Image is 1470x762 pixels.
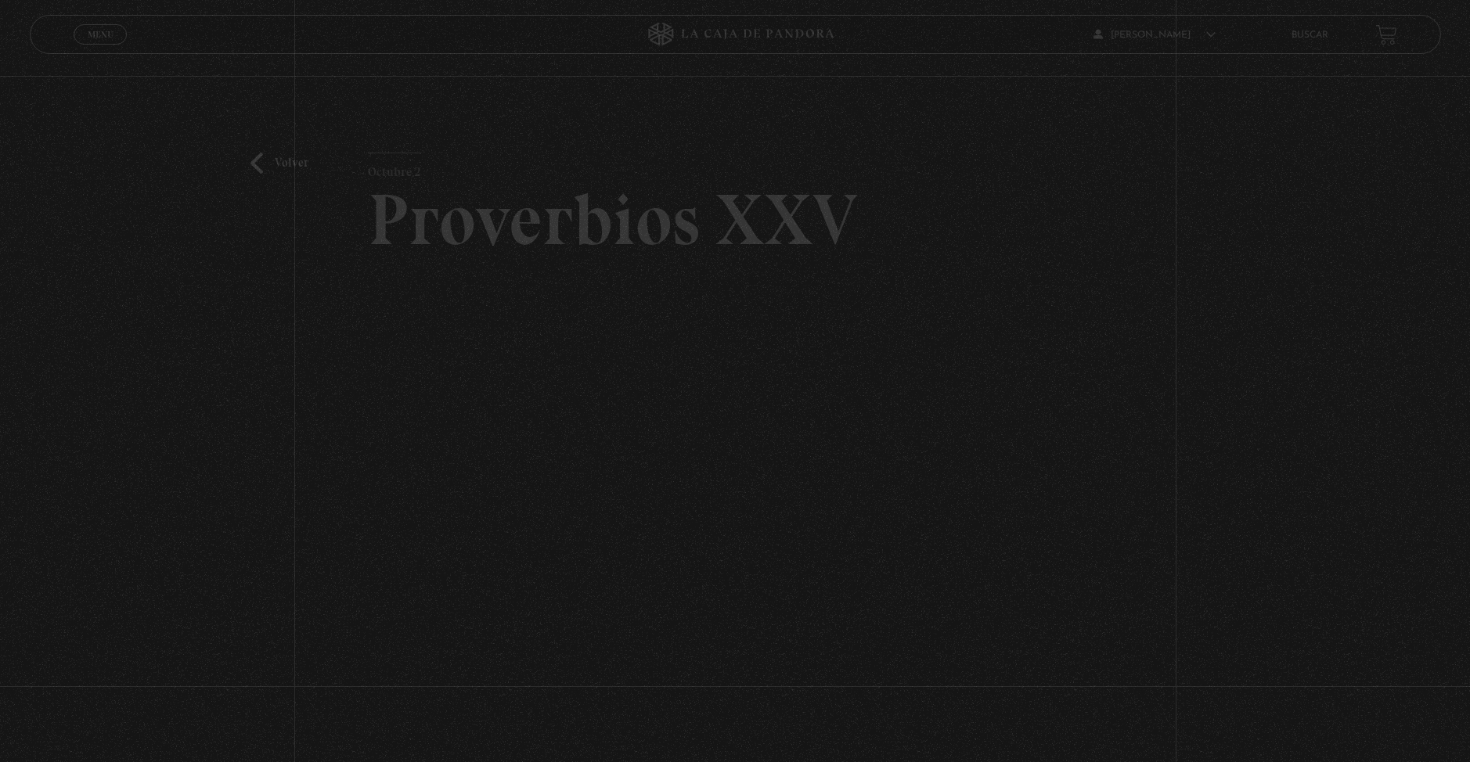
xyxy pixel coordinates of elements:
[368,153,421,184] p: Octubre 2
[1093,31,1215,40] span: [PERSON_NAME]
[1292,31,1328,40] a: Buscar
[368,184,1102,256] h2: Proverbios XXV
[82,43,119,54] span: Cerrar
[1375,24,1396,45] a: View your shopping cart
[88,30,113,39] span: Menu
[250,153,308,174] a: Volver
